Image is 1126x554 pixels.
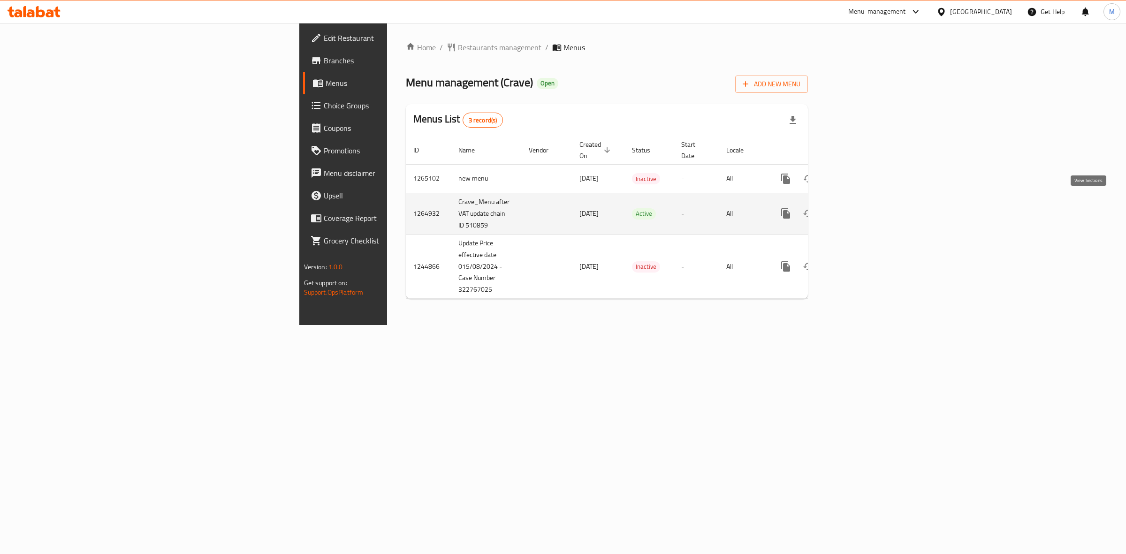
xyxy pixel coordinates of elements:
span: [DATE] [579,172,599,184]
td: - [674,234,719,299]
span: Locale [726,144,756,156]
span: Open [537,79,558,87]
a: Coverage Report [303,207,487,229]
span: Start Date [681,139,708,161]
a: Grocery Checklist [303,229,487,252]
span: 1.0.0 [328,261,343,273]
span: Inactive [632,261,660,272]
th: Actions [767,136,872,165]
div: Inactive [632,173,660,184]
span: Version: [304,261,327,273]
a: Restaurants management [447,42,541,53]
a: Promotions [303,139,487,162]
span: Menu disclaimer [324,167,480,179]
span: Choice Groups [324,100,480,111]
button: Add New Menu [735,76,808,93]
span: Vendor [529,144,561,156]
span: Coupons [324,122,480,134]
a: Menus [303,72,487,94]
span: Name [458,144,487,156]
td: All [719,164,767,193]
nav: breadcrumb [406,42,808,53]
div: Menu-management [848,6,906,17]
div: Open [537,78,558,89]
span: Branches [324,55,480,66]
a: Coupons [303,117,487,139]
div: Inactive [632,261,660,273]
td: - [674,164,719,193]
a: Menu disclaimer [303,162,487,184]
span: Coverage Report [324,212,480,224]
button: more [775,255,797,278]
div: Export file [782,109,804,131]
button: more [775,167,797,190]
table: enhanced table [406,136,872,299]
td: - [674,193,719,234]
span: Created On [579,139,613,161]
td: All [719,234,767,299]
span: [DATE] [579,260,599,273]
li: / [545,42,548,53]
a: Edit Restaurant [303,27,487,49]
button: more [775,202,797,225]
a: Support.OpsPlatform [304,286,364,298]
span: Menus [326,77,480,89]
button: Change Status [797,255,820,278]
button: Change Status [797,202,820,225]
span: Promotions [324,145,480,156]
span: Inactive [632,174,660,184]
span: Status [632,144,662,156]
span: Grocery Checklist [324,235,480,246]
a: Choice Groups [303,94,487,117]
button: Change Status [797,167,820,190]
a: Upsell [303,184,487,207]
span: Edit Restaurant [324,32,480,44]
span: Upsell [324,190,480,201]
span: Menus [563,42,585,53]
a: Branches [303,49,487,72]
span: Add New Menu [743,78,800,90]
span: ID [413,144,431,156]
div: Active [632,208,656,220]
span: Active [632,208,656,219]
td: All [719,193,767,234]
div: Total records count [463,113,503,128]
span: Restaurants management [458,42,541,53]
span: 3 record(s) [463,116,503,125]
h2: Menus List [413,112,503,128]
span: Get support on: [304,277,347,289]
span: M [1109,7,1115,17]
span: [DATE] [579,207,599,220]
div: [GEOGRAPHIC_DATA] [950,7,1012,17]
